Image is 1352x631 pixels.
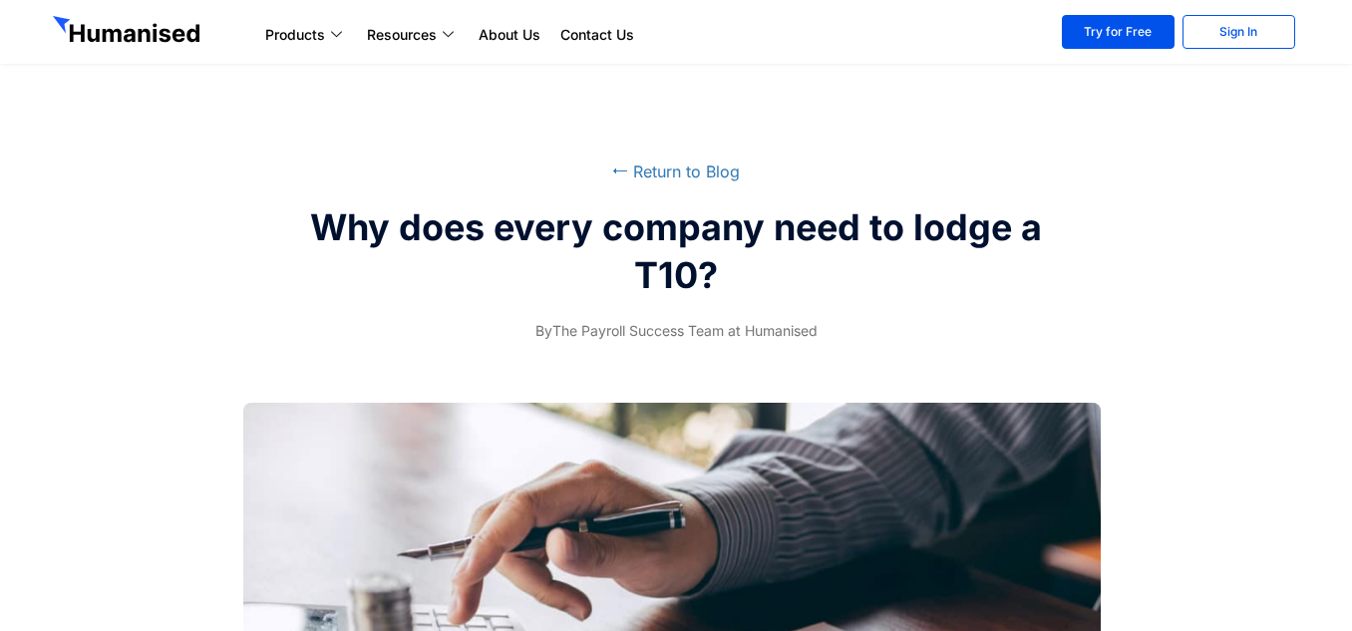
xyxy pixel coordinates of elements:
[302,203,1050,299] h2: Why does every company need to lodge a T10?
[255,23,357,47] a: Products
[550,23,644,47] a: Contact Us
[535,322,552,339] span: By
[357,23,469,47] a: Resources
[53,16,204,48] img: GetHumanised Logo
[612,161,740,181] a: ⭠ Return to Blog
[535,319,818,343] span: The Payroll Success Team at Humanised
[1183,15,1295,49] a: Sign In
[1062,15,1175,49] a: Try for Free
[469,23,550,47] a: About Us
